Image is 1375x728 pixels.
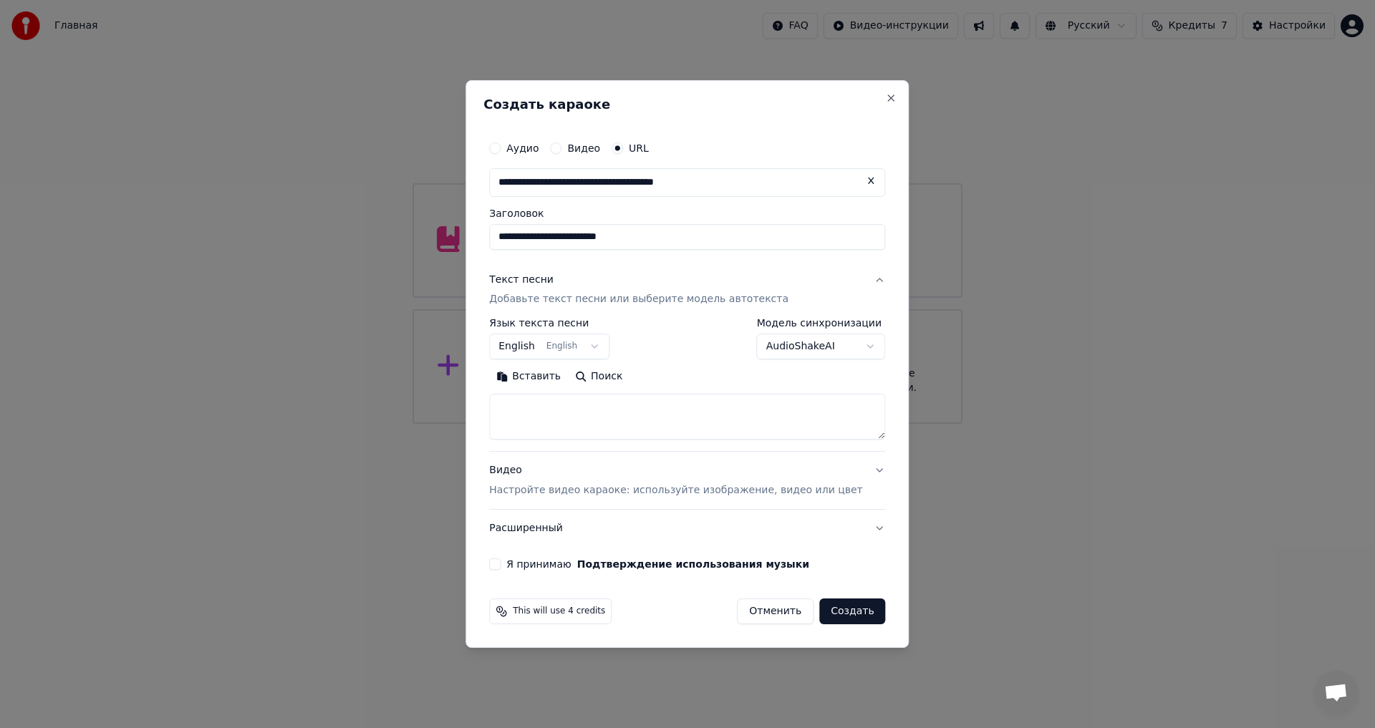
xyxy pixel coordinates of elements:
div: Видео [489,464,862,498]
label: Я принимаю [506,559,809,569]
p: Добавьте текст песни или выберите модель автотекста [489,293,788,307]
label: Видео [567,143,600,153]
button: Текст песниДобавьте текст песни или выберите модель автотекста [489,261,885,319]
label: Модель синхронизации [757,319,886,329]
button: Я принимаю [577,559,809,569]
button: Вставить [489,366,568,389]
label: Язык текста песни [489,319,609,329]
button: Поиск [568,366,629,389]
button: Расширенный [489,510,885,547]
label: Заголовок [489,208,885,218]
button: Создать [819,598,885,624]
span: This will use 4 credits [513,606,605,617]
div: Текст песни [489,273,554,287]
button: Отменить [737,598,814,624]
p: Настройте видео караоке: используйте изображение, видео или цвет [489,483,862,498]
button: ВидеоНастройте видео караоке: используйте изображение, видео или цвет [489,452,885,510]
label: URL [629,143,649,153]
div: Текст песниДобавьте текст песни или выберите модель автотекста [489,319,885,452]
h2: Создать караоке [483,98,891,111]
label: Аудио [506,143,539,153]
